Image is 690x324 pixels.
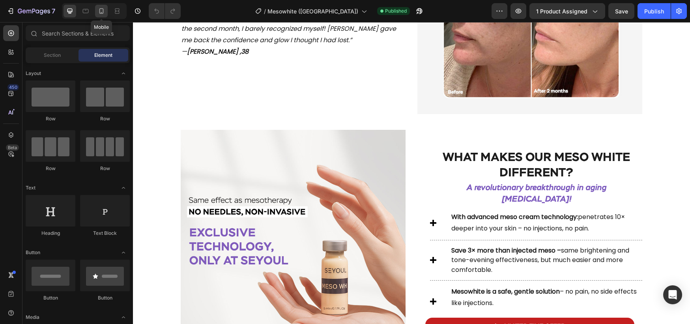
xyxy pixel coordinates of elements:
[80,115,130,122] div: Row
[7,84,19,90] div: 450
[264,7,266,15] span: /
[310,130,497,157] strong: What makes our Meso White different?
[318,224,496,252] span: same brightening and tone-evening effectiveness, but much easier and more comfortable.
[52,6,55,16] p: 7
[26,165,75,172] div: Row
[644,7,664,15] div: Publish
[26,25,130,41] input: Search Sections & Elements
[608,3,634,19] button: Save
[26,294,75,302] div: Button
[149,3,181,19] div: Undo/Redo
[117,67,130,80] span: Toggle open
[371,301,432,307] strong: LIMITED TIME OFFER
[26,184,36,191] span: Text
[26,249,40,256] span: Button
[3,3,59,19] button: 7
[94,52,112,59] span: Element
[333,162,473,182] strong: A revolutionary breakthrough in aging [MEDICAL_DATA]!
[318,189,509,212] p: penetrates 10× deeper into your skin – no injections, no pain.
[318,224,428,233] strong: Save 3× more than injected meso –
[638,3,671,19] button: Publish
[117,246,130,259] span: Toggle open
[26,70,41,77] span: Layout
[44,52,61,59] span: Section
[529,3,605,19] button: 1 product assigned
[6,144,19,151] div: Beta
[536,7,587,15] span: 1 product assigned
[318,264,509,287] p: – no pain, no side effects like injections.
[117,182,130,194] span: Toggle open
[663,285,682,304] div: Open Intercom Messenger
[117,311,130,324] span: Toggle open
[133,22,690,324] iframe: Design area
[385,7,407,15] span: Published
[80,165,130,172] div: Row
[615,8,628,15] span: Save
[26,314,39,321] span: Media
[26,115,75,122] div: Row
[318,265,427,274] strong: Mesowhite is a safe, gentle solution
[80,294,130,302] div: Button
[26,230,75,237] div: Heading
[318,190,445,199] strong: With advanced meso cream technology:
[80,230,130,237] div: Text Block
[292,296,501,313] a: LIMITED TIME OFFER
[267,7,358,15] span: Mesowhite ([GEOGRAPHIC_DATA])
